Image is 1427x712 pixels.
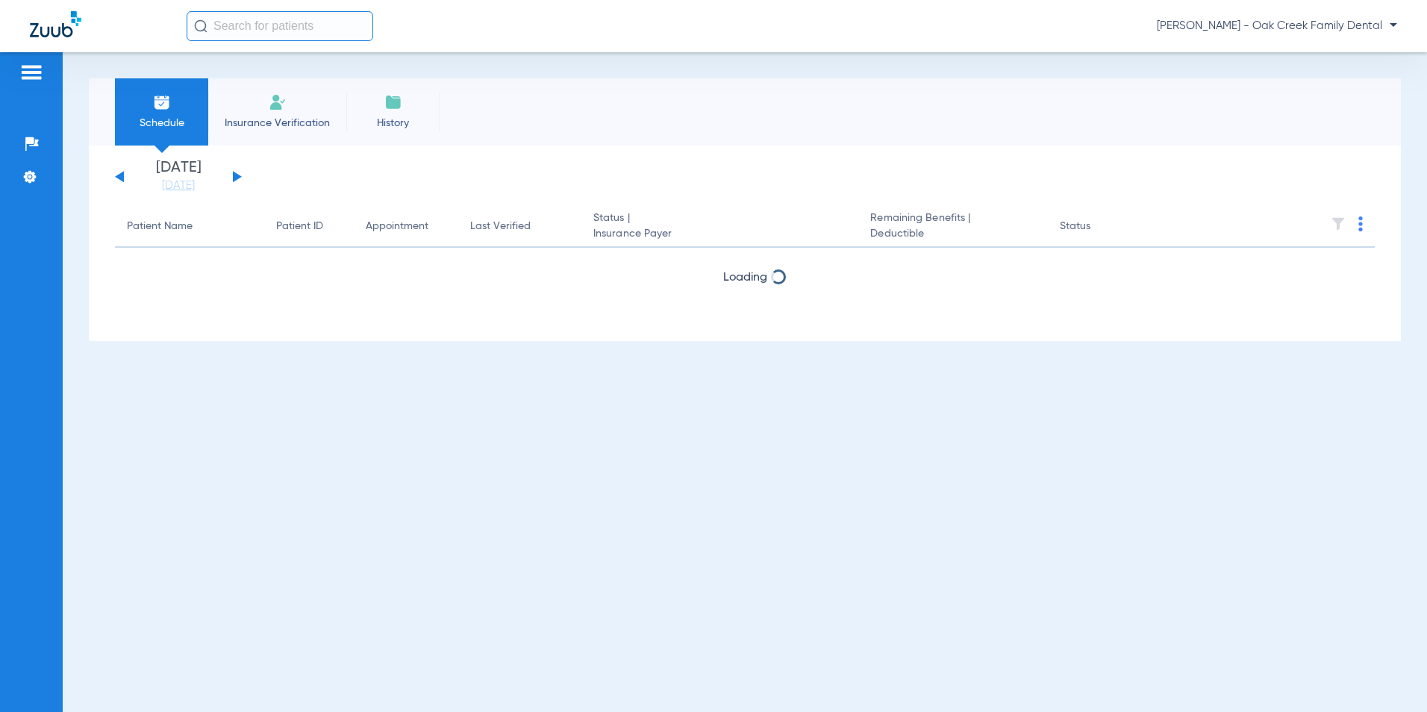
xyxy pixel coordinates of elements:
[219,116,335,131] span: Insurance Verification
[153,93,171,111] img: Schedule
[194,19,207,33] img: Search Icon
[470,219,569,234] div: Last Verified
[127,219,193,234] div: Patient Name
[19,63,43,81] img: hamburger-icon
[269,93,287,111] img: Manual Insurance Verification
[276,219,342,234] div: Patient ID
[1157,19,1397,34] span: [PERSON_NAME] - Oak Creek Family Dental
[723,272,767,284] span: Loading
[1048,206,1149,248] th: Status
[858,206,1047,248] th: Remaining Benefits |
[30,11,81,37] img: Zuub Logo
[127,219,252,234] div: Patient Name
[366,219,428,234] div: Appointment
[357,116,428,131] span: History
[366,219,446,234] div: Appointment
[187,11,373,41] input: Search for patients
[134,160,223,193] li: [DATE]
[384,93,402,111] img: History
[581,206,858,248] th: Status |
[870,226,1035,242] span: Deductible
[276,219,323,234] div: Patient ID
[1358,216,1363,231] img: group-dot-blue.svg
[134,178,223,193] a: [DATE]
[593,226,846,242] span: Insurance Payer
[1331,216,1346,231] img: filter.svg
[126,116,197,131] span: Schedule
[470,219,531,234] div: Last Verified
